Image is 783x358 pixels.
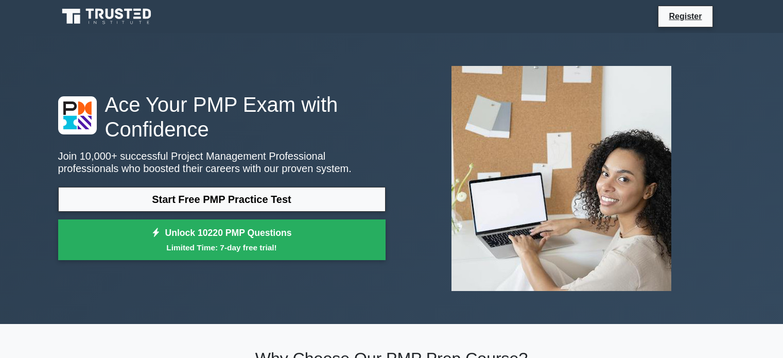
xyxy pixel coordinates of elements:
[71,242,373,253] small: Limited Time: 7-day free trial!
[58,92,386,142] h1: Ace Your PMP Exam with Confidence
[58,219,386,261] a: Unlock 10220 PMP QuestionsLimited Time: 7-day free trial!
[58,187,386,212] a: Start Free PMP Practice Test
[58,150,386,175] p: Join 10,000+ successful Project Management Professional professionals who boosted their careers w...
[663,10,708,23] a: Register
